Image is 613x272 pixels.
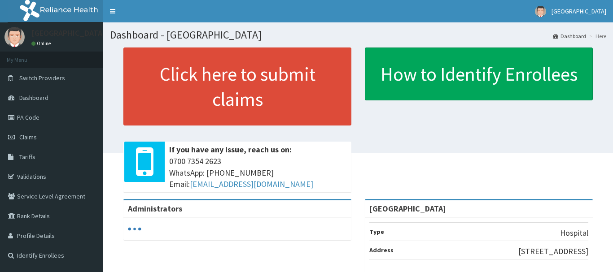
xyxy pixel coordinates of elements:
b: If you have any issue, reach us on: [169,144,292,155]
b: Type [369,228,384,236]
span: [GEOGRAPHIC_DATA] [552,7,606,15]
h1: Dashboard - [GEOGRAPHIC_DATA] [110,29,606,41]
img: User Image [535,6,546,17]
svg: audio-loading [128,222,141,236]
p: [GEOGRAPHIC_DATA] [31,29,105,37]
span: 0700 7354 2623 WhatsApp: [PHONE_NUMBER] Email: [169,155,347,190]
span: Claims [19,133,37,141]
span: Switch Providers [19,74,65,82]
a: Dashboard [553,32,586,40]
a: How to Identify Enrollees [365,47,593,100]
a: [EMAIL_ADDRESS][DOMAIN_NAME] [190,179,313,189]
img: User Image [4,27,25,47]
strong: [GEOGRAPHIC_DATA] [369,203,446,214]
b: Administrators [128,203,182,214]
b: Address [369,246,394,254]
p: Hospital [560,227,588,239]
p: [STREET_ADDRESS] [518,246,588,257]
li: Here [587,32,606,40]
a: Click here to submit claims [123,47,351,125]
span: Tariffs [19,153,35,161]
a: Online [31,40,53,47]
span: Dashboard [19,94,48,102]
